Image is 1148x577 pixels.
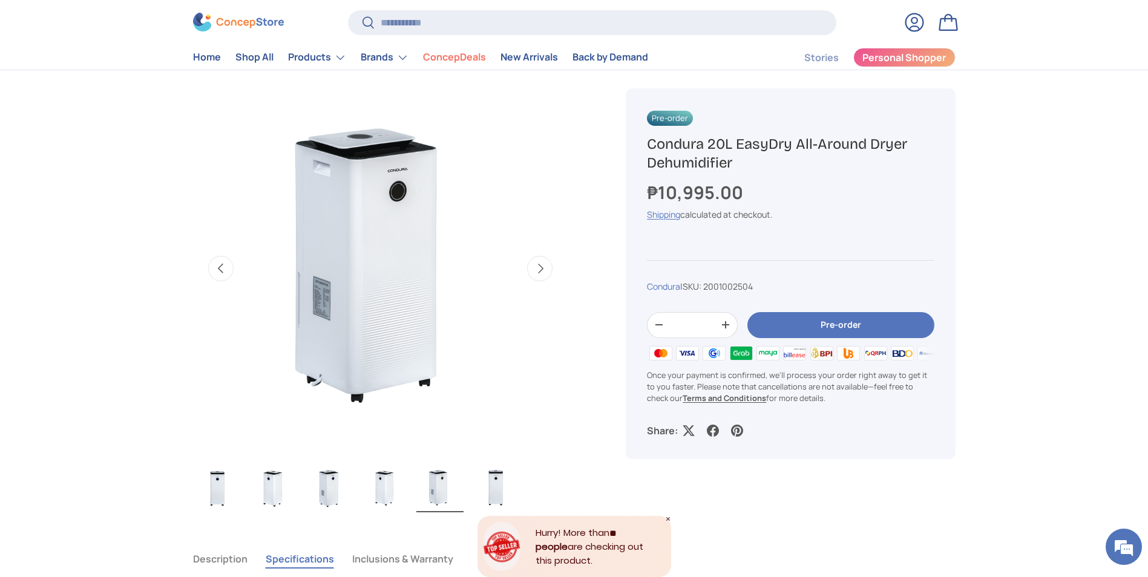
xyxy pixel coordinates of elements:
[193,13,284,32] img: ConcepStore
[680,281,753,292] span: |
[835,344,862,362] img: ubp
[6,330,231,373] textarea: Type your message and hit 'Enter'
[305,464,352,512] img: condura-easy-dry-dehumidifier-right-side-view-concepstore
[500,46,558,70] a: New Arrivals
[361,464,408,512] img: condura-easy-dry-dehumidifier-full-left-side-view-concepstore-dot-ph
[809,344,835,362] img: bpi
[281,45,353,70] summary: Products
[647,111,693,126] span: Pre-order
[862,53,946,63] span: Personal Shopper
[862,344,888,362] img: qrph
[647,209,680,221] a: Shipping
[266,545,334,573] button: Specifications
[647,281,680,292] a: Condura
[416,464,464,512] img: condura-easy-dry-dehumidifier-full-right-side-view-condura-philippines
[193,545,248,573] button: Description
[249,464,297,512] img: condura-easy-dry-dehumidifier-left-side-view-concepstore.ph
[572,46,648,70] a: Back by Demand
[472,464,519,512] img: https://concepstore.ph/products/condura-easydry-all-around-dryer-dehumidifier-20l
[647,370,934,405] p: Once your payment is confirmed, we'll process your order right away to get it to you faster. Plea...
[674,344,701,362] img: visa
[665,516,671,522] div: Close
[193,46,221,70] a: Home
[423,46,486,70] a: ConcepDeals
[683,281,701,292] span: SKU:
[755,344,781,362] img: maya
[647,344,674,362] img: master
[916,344,942,362] img: metrobank
[647,424,678,438] p: Share:
[727,344,754,362] img: grabpay
[853,48,956,67] a: Personal Shopper
[775,45,956,70] nav: Secondary
[804,46,839,70] a: Stories
[889,344,916,362] img: bdo
[193,81,568,516] media-gallery: Gallery Viewer
[683,393,766,403] a: Terms and Conditions
[70,152,167,275] span: We're online!
[352,545,453,573] button: Inclusions & Warranty
[647,180,746,204] strong: ₱10,995.00
[747,312,934,338] button: Pre-order
[198,6,228,35] div: Minimize live chat window
[235,46,274,70] a: Shop All
[647,135,934,172] h1: Condura 20L EasyDry All-Around Dryer Dehumidifier
[703,281,753,292] span: 2001002504
[194,464,241,512] img: condura-easy-dry-dehumidifier-full-view-concepstore.ph
[701,344,727,362] img: gcash
[353,45,416,70] summary: Brands
[781,344,808,362] img: billease
[63,68,203,83] div: Chat with us now
[193,45,648,70] nav: Primary
[647,209,934,221] div: calculated at checkout.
